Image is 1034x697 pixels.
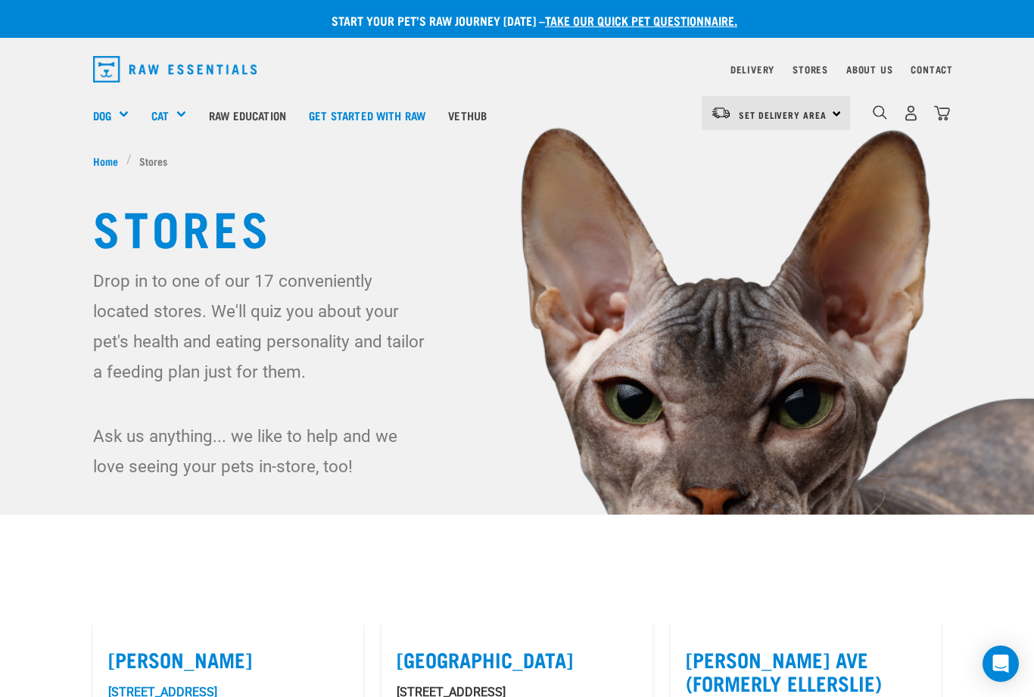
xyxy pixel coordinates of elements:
[686,648,926,694] label: [PERSON_NAME] Ave (Formerly Ellerslie)
[93,153,118,169] span: Home
[730,67,774,72] a: Delivery
[911,67,953,72] a: Contact
[297,85,437,145] a: Get started with Raw
[93,107,111,124] a: Dog
[93,266,432,387] p: Drop in to one of our 17 conveniently located stores. We'll quiz you about your pet's health and ...
[93,153,126,169] a: Home
[983,646,1019,682] div: Open Intercom Messenger
[397,648,637,671] label: [GEOGRAPHIC_DATA]
[437,85,498,145] a: Vethub
[711,106,731,120] img: van-moving.png
[873,105,887,120] img: home-icon-1@2x.png
[93,199,941,254] h1: Stores
[934,105,950,121] img: home-icon@2x.png
[108,648,348,671] label: [PERSON_NAME]
[545,17,737,23] a: take our quick pet questionnaire.
[198,85,297,145] a: Raw Education
[793,67,828,72] a: Stores
[903,105,919,121] img: user.png
[93,421,432,481] p: Ask us anything... we like to help and we love seeing your pets in-store, too!
[739,112,827,117] span: Set Delivery Area
[846,67,892,72] a: About Us
[151,107,169,124] a: Cat
[93,56,257,82] img: Raw Essentials Logo
[93,153,941,169] nav: breadcrumbs
[81,50,953,89] nav: dropdown navigation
